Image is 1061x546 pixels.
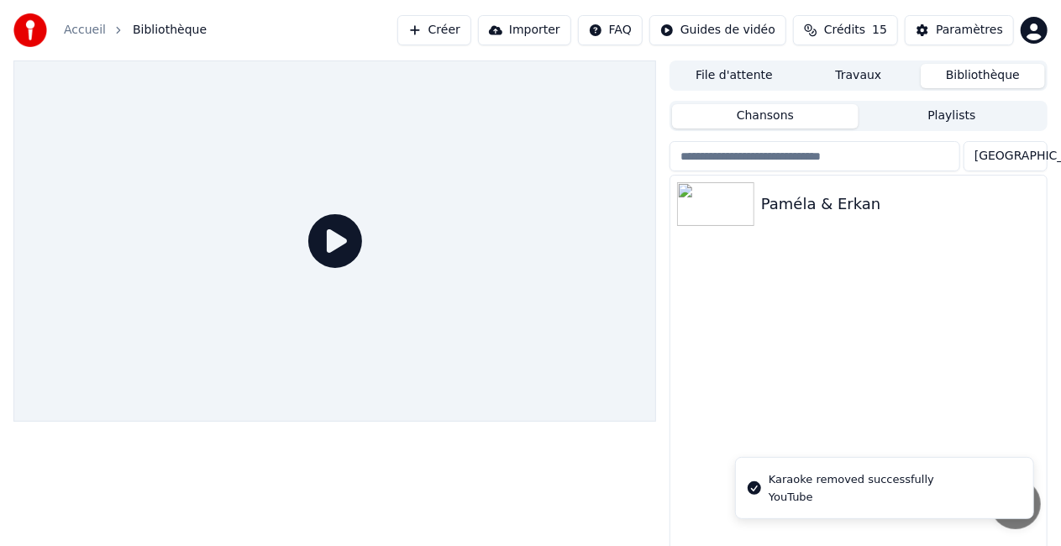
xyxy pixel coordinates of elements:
[936,22,1003,39] div: Paramètres
[397,15,471,45] button: Créer
[859,104,1045,129] button: Playlists
[64,22,207,39] nav: breadcrumb
[796,64,921,88] button: Travaux
[769,490,934,505] div: YouTube
[478,15,571,45] button: Importer
[921,64,1045,88] button: Bibliothèque
[13,13,47,47] img: youka
[793,15,898,45] button: Crédits15
[649,15,786,45] button: Guides de vidéo
[64,22,106,39] a: Accueil
[905,15,1014,45] button: Paramètres
[872,22,887,39] span: 15
[769,471,934,488] div: Karaoke removed successfully
[761,192,1040,216] div: Paméla & Erkan
[133,22,207,39] span: Bibliothèque
[672,64,796,88] button: File d'attente
[824,22,865,39] span: Crédits
[578,15,643,45] button: FAQ
[672,104,859,129] button: Chansons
